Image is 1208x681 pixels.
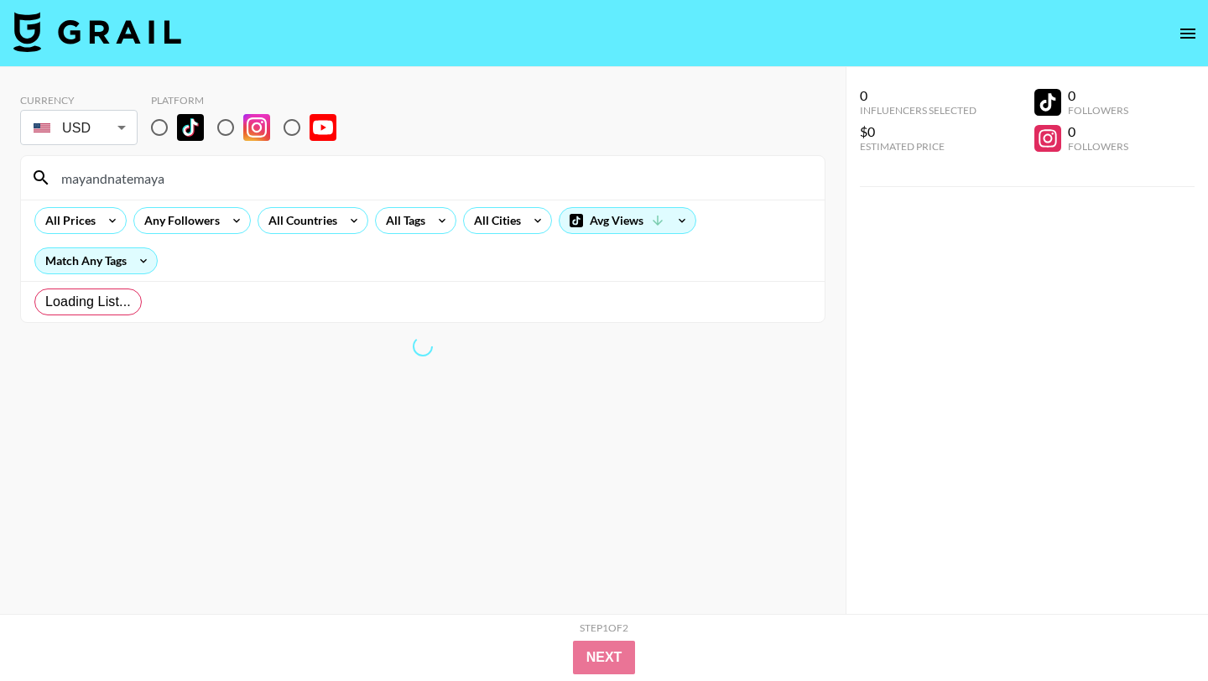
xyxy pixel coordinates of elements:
[464,208,524,233] div: All Cities
[35,248,157,273] div: Match Any Tags
[258,208,341,233] div: All Countries
[310,114,336,141] img: YouTube
[35,208,99,233] div: All Prices
[580,621,628,634] div: Step 1 of 2
[51,164,815,191] input: Search by User Name
[560,208,695,233] div: Avg Views
[573,641,636,674] button: Next
[860,140,976,153] div: Estimated Price
[1171,17,1205,50] button: open drawer
[177,114,204,141] img: TikTok
[1068,140,1128,153] div: Followers
[860,104,976,117] div: Influencers Selected
[13,12,181,52] img: Grail Talent
[376,208,429,233] div: All Tags
[1068,87,1128,104] div: 0
[20,94,138,107] div: Currency
[1068,104,1128,117] div: Followers
[45,292,131,312] span: Loading List...
[23,113,134,143] div: USD
[860,87,976,104] div: 0
[412,335,434,357] span: Refreshing exchangeRatesNew, lists, countries, tags, cities, talent, bookers, clients, talent...
[860,123,976,140] div: $0
[134,208,223,233] div: Any Followers
[151,94,350,107] div: Platform
[1068,123,1128,140] div: 0
[243,114,270,141] img: Instagram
